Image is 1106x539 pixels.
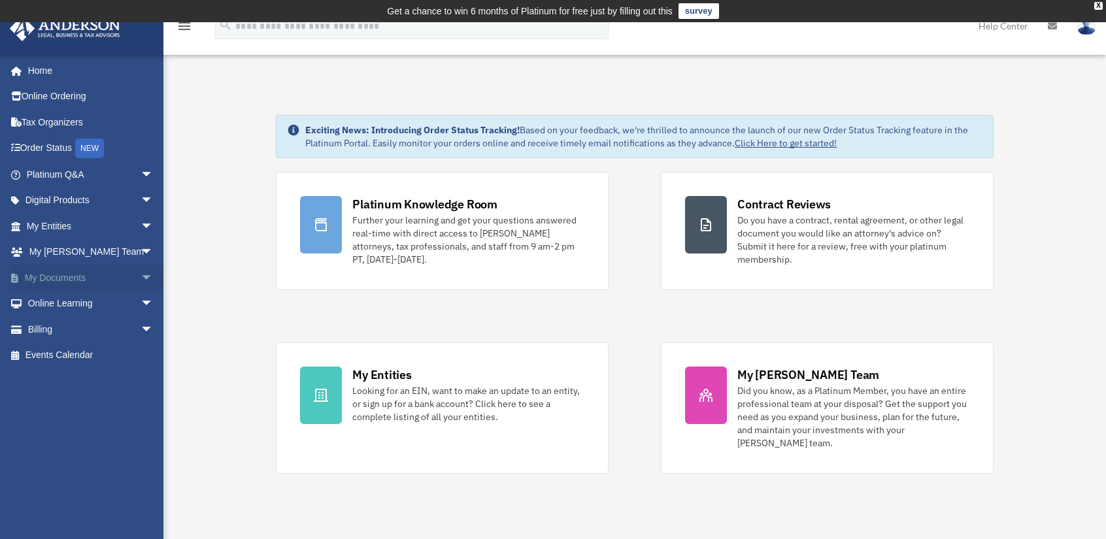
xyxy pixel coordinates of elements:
[387,3,673,19] div: Get a chance to win 6 months of Platinum for free just by filling out this
[141,316,167,343] span: arrow_drop_down
[9,109,173,135] a: Tax Organizers
[9,316,173,342] a: Billingarrow_drop_down
[1077,16,1096,35] img: User Pic
[737,196,831,212] div: Contract Reviews
[276,172,609,290] a: Platinum Knowledge Room Further your learning and get your questions answered real-time with dire...
[661,342,994,474] a: My [PERSON_NAME] Team Did you know, as a Platinum Member, you have an entire professional team at...
[6,16,124,41] img: Anderson Advisors Platinum Portal
[141,265,167,291] span: arrow_drop_down
[1094,2,1103,10] div: close
[9,213,173,239] a: My Entitiesarrow_drop_down
[9,342,173,368] a: Events Calendar
[9,265,173,291] a: My Documentsarrow_drop_down
[218,18,233,32] i: search
[661,172,994,290] a: Contract Reviews Do you have a contract, rental agreement, or other legal document you would like...
[176,18,192,34] i: menu
[176,23,192,34] a: menu
[352,196,497,212] div: Platinum Knowledge Room
[9,239,173,265] a: My [PERSON_NAME] Teamarrow_drop_down
[305,124,520,136] strong: Exciting News: Introducing Order Status Tracking!
[679,3,719,19] a: survey
[141,213,167,240] span: arrow_drop_down
[141,161,167,188] span: arrow_drop_down
[737,384,969,449] div: Did you know, as a Platinum Member, you have an entire professional team at your disposal? Get th...
[305,123,982,150] div: Based on your feedback, we're thrilled to announce the launch of our new Order Status Tracking fe...
[735,137,837,149] a: Click Here to get started!
[352,384,584,423] div: Looking for an EIN, want to make an update to an entity, or sign up for a bank account? Click her...
[737,367,879,383] div: My [PERSON_NAME] Team
[9,161,173,188] a: Platinum Q&Aarrow_drop_down
[9,135,173,162] a: Order StatusNEW
[737,214,969,266] div: Do you have a contract, rental agreement, or other legal document you would like an attorney's ad...
[9,188,173,214] a: Digital Productsarrow_drop_down
[9,291,173,317] a: Online Learningarrow_drop_down
[352,367,411,383] div: My Entities
[9,84,173,110] a: Online Ordering
[141,188,167,214] span: arrow_drop_down
[9,57,167,84] a: Home
[352,214,584,266] div: Further your learning and get your questions answered real-time with direct access to [PERSON_NAM...
[141,239,167,266] span: arrow_drop_down
[75,139,104,158] div: NEW
[276,342,609,474] a: My Entities Looking for an EIN, want to make an update to an entity, or sign up for a bank accoun...
[141,291,167,318] span: arrow_drop_down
